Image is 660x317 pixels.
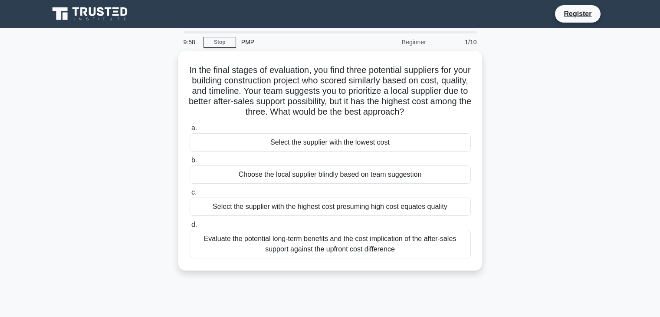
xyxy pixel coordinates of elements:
div: 1/10 [431,33,482,51]
div: Select the supplier with the highest cost presuming high cost equates quality [190,198,471,216]
span: b. [191,156,197,164]
div: Beginner [355,33,431,51]
a: Stop [204,37,236,48]
div: PMP [236,33,355,51]
div: Select the supplier with the lowest cost [190,133,471,152]
div: Evaluate the potential long-term benefits and the cost implication of the after-sales support aga... [190,230,471,258]
h5: In the final stages of evaluation, you find three potential suppliers for your building construct... [189,65,472,118]
a: Register [558,8,597,19]
span: c. [191,188,197,196]
div: 9:58 [178,33,204,51]
div: Choose the local supplier blindly based on team suggestion [190,165,471,184]
span: d. [191,221,197,228]
span: a. [191,124,197,132]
